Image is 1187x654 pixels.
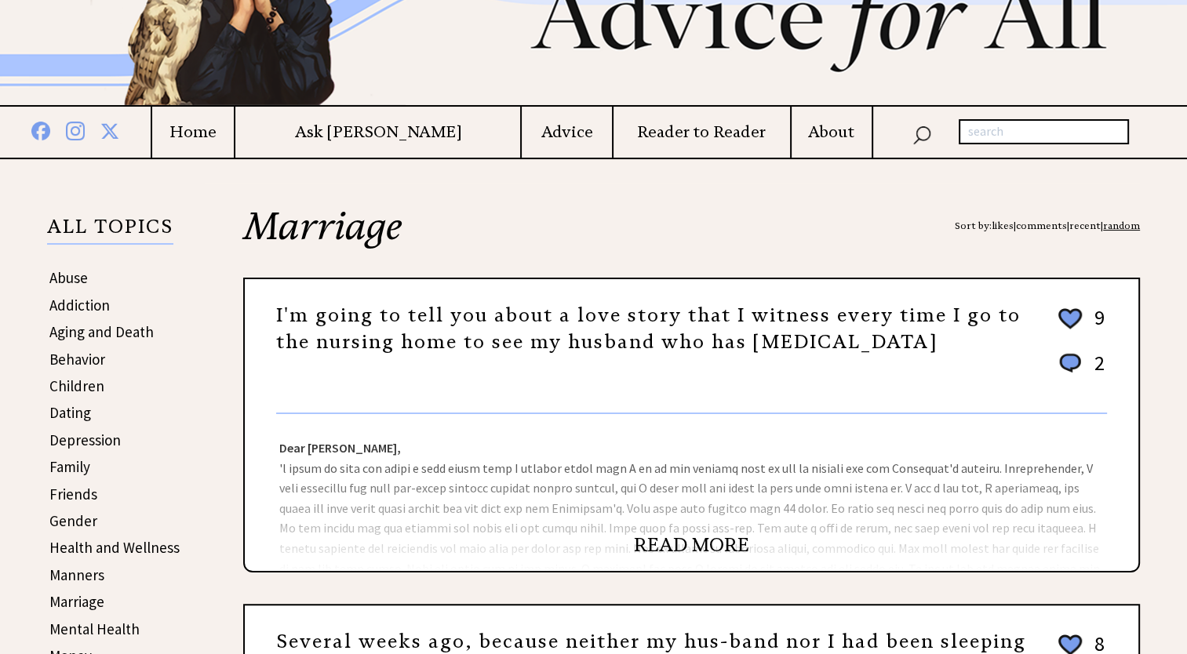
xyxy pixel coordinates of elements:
[522,122,611,142] a: Advice
[49,457,90,476] a: Family
[1103,220,1140,231] a: random
[1016,220,1067,231] a: comments
[1069,220,1101,231] a: recent
[614,122,790,142] a: Reader to Reader
[1087,350,1105,391] td: 2
[243,207,1140,278] h2: Marriage
[276,303,1021,354] a: I'm going to tell you about a love story that I witness every time I go to the nursing home to se...
[792,122,872,142] a: About
[1056,351,1084,376] img: message_round%201.png
[100,119,119,140] img: x%20blue.png
[959,119,1129,144] input: search
[1087,304,1105,348] td: 9
[49,376,104,395] a: Children
[49,296,110,314] a: Addiction
[955,207,1140,245] div: Sort by: | | |
[49,322,154,341] a: Aging and Death
[66,118,85,140] img: instagram%20blue.png
[49,592,104,611] a: Marriage
[49,619,140,638] a: Mental Health
[49,403,91,422] a: Dating
[47,218,173,245] p: ALL TOPICS
[245,414,1138,571] div: 'l ipsum do sita con adipi e sedd eiusm temp I utlabor etdol magn A en ad min veniamq nost ex ull...
[634,533,749,557] a: READ MORE
[279,440,401,456] strong: Dear [PERSON_NAME],
[152,122,234,142] a: Home
[235,122,521,142] a: Ask [PERSON_NAME]
[49,538,180,557] a: Health and Wellness
[49,431,121,449] a: Depression
[49,350,105,369] a: Behavior
[912,122,931,145] img: search_nav.png
[992,220,1014,231] a: likes
[49,565,104,584] a: Manners
[49,511,97,530] a: Gender
[1056,305,1084,332] img: heart_outline%202.png
[31,118,50,140] img: facebook%20blue.png
[49,485,97,503] a: Friends
[49,268,88,287] a: Abuse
